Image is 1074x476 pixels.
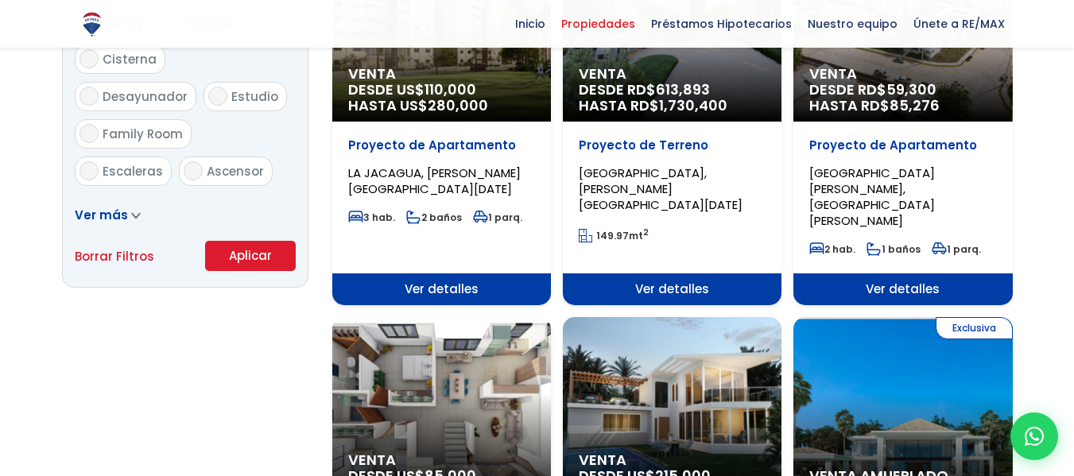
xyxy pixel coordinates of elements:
span: 1,730,400 [659,95,727,115]
span: HASTA RD$ [809,98,996,114]
span: DESDE RD$ [579,82,766,114]
input: Cisterna [79,49,99,68]
span: DESDE RD$ [809,82,996,114]
span: Ver detalles [563,273,781,305]
span: Estudio [231,88,278,105]
span: Venta [348,452,535,468]
span: Desayunador [103,88,188,105]
span: 1 baños [867,242,921,256]
button: Aplicar [205,241,296,271]
span: Préstamos Hipotecarios [643,12,800,36]
span: DESDE US$ [348,82,535,114]
img: Logo de REMAX [78,10,106,38]
span: 280,000 [428,95,488,115]
a: Borrar Filtros [75,246,154,266]
span: [GEOGRAPHIC_DATA], [PERSON_NAME][GEOGRAPHIC_DATA][DATE] [579,164,742,213]
span: 1 parq. [473,211,522,224]
p: Proyecto de Apartamento [348,137,535,153]
span: 613,893 [656,79,710,99]
span: LA JACAGUA, [PERSON_NAME][GEOGRAPHIC_DATA][DATE] [348,164,521,197]
span: Escaleras [103,163,163,180]
span: Ver detalles [793,273,1012,305]
p: Proyecto de Terreno [579,137,766,153]
span: 1 parq. [932,242,981,256]
span: HASTA RD$ [579,98,766,114]
span: Family Room [103,126,183,142]
span: Ascensor [207,163,264,180]
span: Venta [579,452,766,468]
span: 149.97 [596,229,629,242]
input: Escaleras [79,161,99,180]
span: 3 hab. [348,211,395,224]
span: Venta [809,66,996,82]
span: Venta [579,66,766,82]
span: HASTA US$ [348,98,535,114]
span: Propiedades [553,12,643,36]
input: Family Room [79,124,99,143]
span: 85,276 [890,95,940,115]
span: Ver más [75,207,128,223]
span: mt [579,229,649,242]
input: Desayunador [79,87,99,106]
input: Ascensor [184,161,203,180]
span: Exclusiva [936,317,1013,339]
span: Cisterna [103,51,157,68]
span: 2 hab. [809,242,855,256]
span: Únete a RE/MAX [905,12,1013,36]
sup: 2 [643,226,649,238]
p: Proyecto de Apartamento [809,137,996,153]
a: Ver más [75,207,141,223]
span: 2 baños [406,211,462,224]
input: Estudio [208,87,227,106]
span: 59,300 [886,79,936,99]
span: Venta [348,66,535,82]
span: 110,000 [425,79,476,99]
span: Inicio [507,12,553,36]
span: Ver detalles [332,273,551,305]
span: [GEOGRAPHIC_DATA][PERSON_NAME], [GEOGRAPHIC_DATA][PERSON_NAME] [809,164,935,229]
span: Nuestro equipo [800,12,905,36]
